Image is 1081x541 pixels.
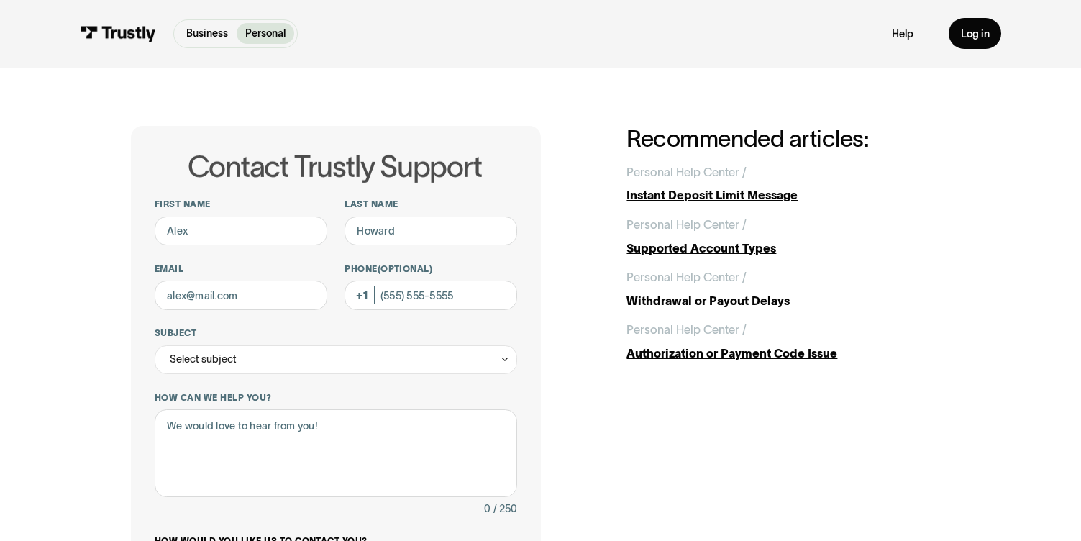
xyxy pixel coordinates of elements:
a: Log in [949,18,1001,49]
div: Personal Help Center / [626,163,747,181]
a: Personal Help Center /Withdrawal or Payout Delays [626,268,949,309]
div: Withdrawal or Payout Delays [626,292,949,309]
div: Personal Help Center / [626,268,747,286]
label: Last name [345,199,517,210]
div: Personal Help Center / [626,216,747,233]
a: Help [892,27,913,41]
div: Authorization or Payment Code Issue [626,345,949,362]
div: Instant Deposit Limit Message [626,186,949,204]
label: How can we help you? [155,392,517,404]
p: Personal [245,26,286,41]
div: Personal Help Center / [626,321,747,338]
a: Personal Help Center /Instant Deposit Limit Message [626,163,949,204]
input: (555) 555-5555 [345,281,517,310]
div: Select subject [170,350,237,368]
a: Personal [237,23,294,44]
input: alex@mail.com [155,281,327,310]
div: Log in [961,27,990,41]
label: First name [155,199,327,210]
p: Business [186,26,228,41]
h2: Recommended articles: [626,126,949,152]
div: Select subject [155,345,517,375]
div: / 250 [493,500,517,517]
input: Howard [345,217,517,246]
a: Personal Help Center /Authorization or Payment Code Issue [626,321,949,362]
label: Phone [345,263,517,275]
span: (Optional) [378,264,433,273]
a: Personal Help Center /Supported Account Types [626,216,949,257]
h1: Contact Trustly Support [152,151,517,183]
input: Alex [155,217,327,246]
div: Supported Account Types [626,240,949,257]
img: Trustly Logo [80,26,156,42]
div: 0 [484,500,491,517]
label: Subject [155,327,517,339]
a: Business [177,23,236,44]
label: Email [155,263,327,275]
